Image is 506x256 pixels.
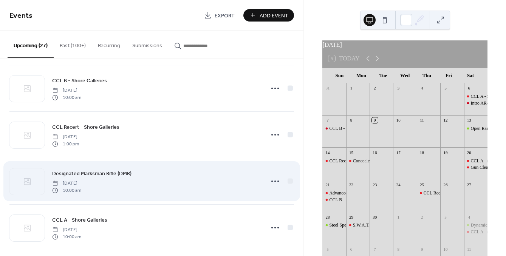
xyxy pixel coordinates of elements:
[325,214,330,220] div: 28
[322,125,346,132] div: CCL B - Shore Galleries
[9,8,32,23] span: Events
[443,85,448,91] div: 5
[466,182,472,188] div: 27
[52,187,81,194] span: 10:00 am
[353,158,411,164] div: Concealed Carry Skills & Drills
[215,12,235,20] span: Export
[443,182,448,188] div: 26
[372,150,378,155] div: 16
[346,158,370,164] div: Concealed Carry Skills & Drills
[325,150,330,155] div: 14
[471,125,502,132] div: Open Range Day
[322,197,346,203] div: CCL B - Shore Galleries
[52,233,81,240] span: 10:00 am
[52,216,107,224] a: CCL A - Shore Galleries
[464,222,487,228] div: Dynamic Vehicle Tactics: Ballistics
[346,222,370,228] div: S.W.A.T. Prep
[52,94,81,101] span: 10:00 am
[52,227,81,233] span: [DATE]
[419,117,425,123] div: 11
[329,158,383,164] div: CCL Recert - Shore Galleries
[466,150,472,155] div: 20
[395,150,401,155] div: 17
[328,68,350,83] div: Sun
[464,125,487,132] div: Open Range Day
[464,164,487,171] div: Gun Cleaning 101
[8,31,54,58] button: Upcoming (27)
[443,214,448,220] div: 3
[394,68,416,83] div: Wed
[348,246,354,252] div: 6
[372,85,378,91] div: 2
[443,246,448,252] div: 10
[329,125,374,132] div: CCL B - Shore Galleries
[52,180,81,187] span: [DATE]
[395,214,401,220] div: 1
[322,222,346,228] div: Steel Speed Shooting Clinic
[52,123,119,131] a: CCL Recert - Shore Galleries
[54,31,92,57] button: Past (100+)
[372,246,378,252] div: 7
[372,117,378,123] div: 9
[419,182,425,188] div: 25
[329,222,380,228] div: Steel Speed Shooting Clinic
[424,190,477,196] div: CCL Recert - Shore Galleries
[52,77,107,85] span: CCL B - Shore Galleries
[395,246,401,252] div: 8
[329,197,374,203] div: CCL B - Shore Galleries
[52,140,79,147] span: 1:00 pm
[348,150,354,155] div: 15
[260,12,288,20] span: Add Event
[471,164,504,171] div: Gun Cleaning 101
[395,182,401,188] div: 24
[419,85,425,91] div: 4
[325,182,330,188] div: 21
[466,214,472,220] div: 4
[350,68,372,83] div: Mon
[353,222,379,228] div: S.W.A.T. Prep
[198,9,240,22] a: Export
[443,150,448,155] div: 19
[322,40,487,49] div: [DATE]
[325,85,330,91] div: 31
[52,134,79,140] span: [DATE]
[348,117,354,123] div: 8
[372,214,378,220] div: 30
[322,158,346,164] div: CCL Recert - Shore Galleries
[438,68,460,83] div: Fri
[348,214,354,220] div: 29
[52,87,81,94] span: [DATE]
[243,9,294,22] button: Add Event
[464,158,487,164] div: CCL A - Shore Galleries
[464,229,487,235] div: CCL A - Shore Galleries
[92,31,126,57] button: Recurring
[466,117,472,123] div: 13
[372,182,378,188] div: 23
[372,68,394,83] div: Tue
[322,190,346,196] div: Advanced Pistol - Shooting on the Move
[464,93,487,100] div: CCL A - Shore Galleries
[466,246,472,252] div: 11
[419,214,425,220] div: 2
[419,150,425,155] div: 18
[395,85,401,91] div: 3
[52,123,119,131] span: CCL Recert - Shore Galleries
[329,190,403,196] div: Advanced Pistol - Shooting on the Move
[460,68,481,83] div: Sat
[443,117,448,123] div: 12
[419,246,425,252] div: 9
[348,182,354,188] div: 22
[52,170,132,178] span: Designated Marksman Rifle (DMR)
[417,190,440,196] div: CCL Recert - Shore Galleries
[395,117,401,123] div: 10
[325,246,330,252] div: 5
[52,76,107,85] a: CCL B - Shore Galleries
[348,85,354,91] div: 1
[466,85,472,91] div: 6
[126,31,168,57] button: Submissions
[52,169,132,178] a: Designated Marksman Rifle (DMR)
[325,117,330,123] div: 7
[416,68,438,83] div: Thu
